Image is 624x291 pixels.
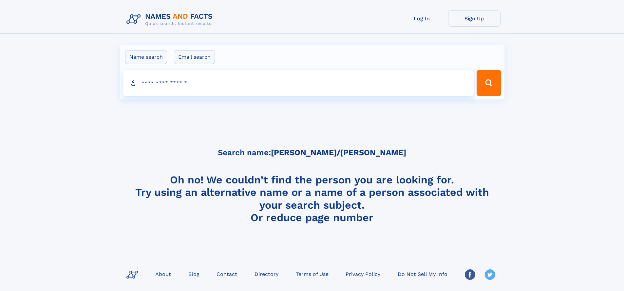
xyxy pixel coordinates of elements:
a: Privacy Policy [343,269,383,279]
label: Email search [174,50,215,64]
a: Sign Up [448,10,501,27]
a: About [153,269,174,279]
h5: Search name: [218,148,406,157]
a: Do Not Sell My Info [395,269,450,279]
img: Facebook [465,269,475,280]
h4: Oh no! We couldn’t find the person you are looking for. Try using an alternative name or a name o... [124,174,501,223]
a: Directory [252,269,281,279]
label: Name search [125,50,167,64]
a: Log In [396,10,448,27]
a: Contact [214,269,240,279]
img: Logo Names and Facts [124,10,218,28]
button: Search Button [477,70,501,96]
img: Twitter [485,269,495,280]
a: Blog [186,269,202,279]
a: Terms of Use [293,269,331,279]
b: [PERSON_NAME]/[PERSON_NAME] [271,148,406,157]
input: search input [123,70,474,96]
